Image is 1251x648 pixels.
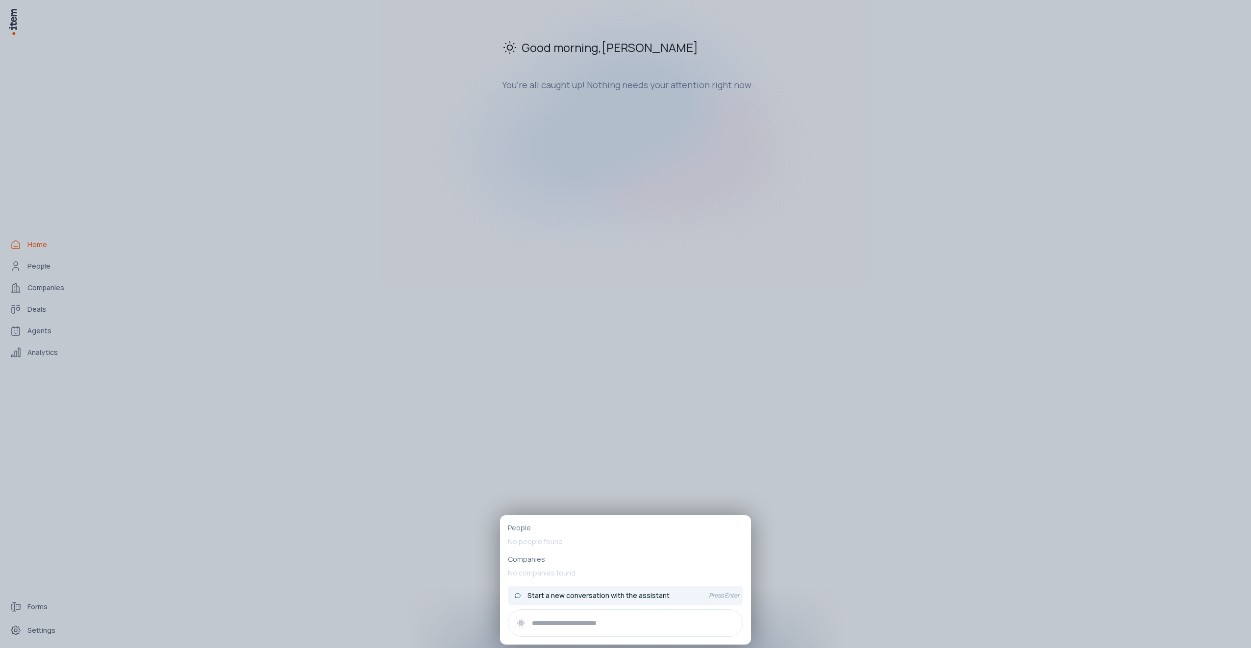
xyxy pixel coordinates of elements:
p: Press Enter [709,592,739,599]
p: Companies [508,554,743,564]
p: No companies found [508,564,743,582]
div: PeopleNo people foundCompaniesNo companies foundStart a new conversation with the assistantPress ... [500,515,751,645]
button: Start a new conversation with the assistantPress Enter [508,586,743,605]
p: No people found [508,533,743,550]
span: Start a new conversation with the assistant [527,591,670,600]
p: People [508,523,743,533]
